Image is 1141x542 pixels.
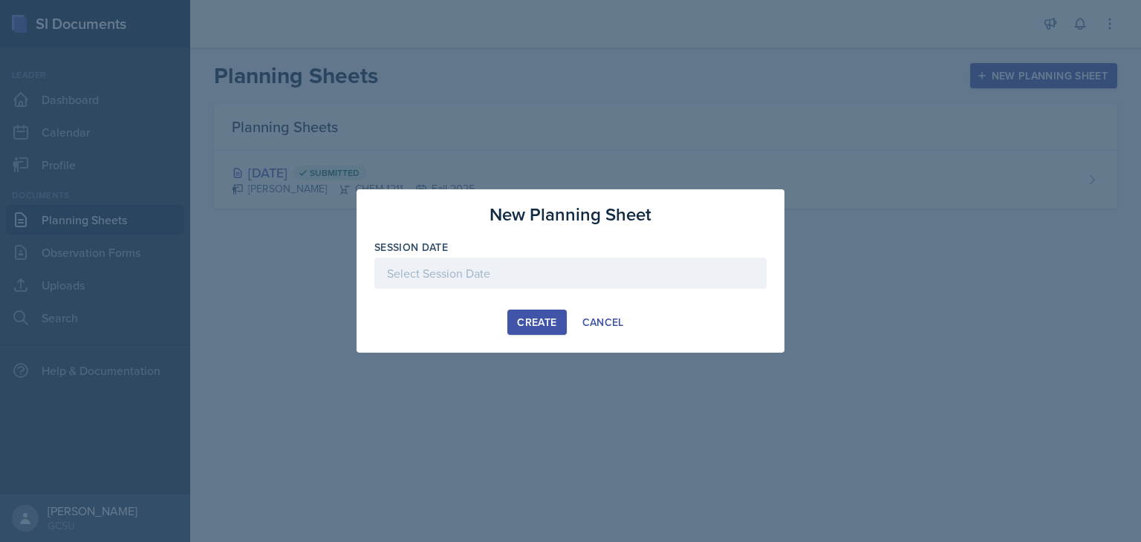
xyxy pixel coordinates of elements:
h3: New Planning Sheet [490,201,651,228]
div: Cancel [582,316,624,328]
button: Cancel [573,310,634,335]
div: Create [517,316,556,328]
label: Session Date [374,240,448,255]
button: Create [507,310,566,335]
